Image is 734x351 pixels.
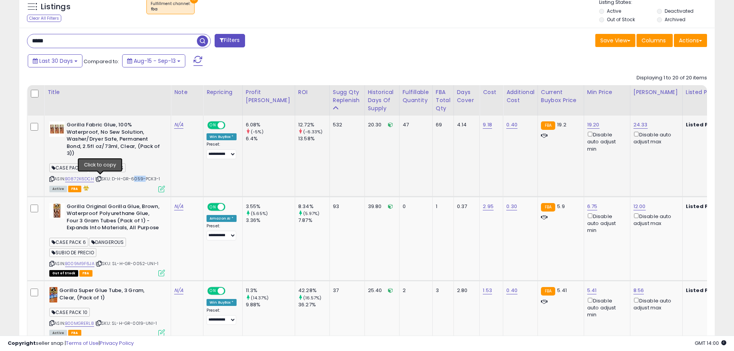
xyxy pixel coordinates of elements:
div: Win BuyBox * [207,299,237,306]
span: ON [208,203,218,210]
div: Preset: [207,223,237,241]
div: Days Cover [457,88,477,104]
b: Listed Price: [686,287,721,294]
span: 19.2 [557,121,566,128]
span: Columns [642,37,666,44]
div: 9.88% [246,301,295,308]
div: Disable auto adjust min [587,130,624,153]
div: Title [47,88,168,96]
a: 0.40 [506,121,517,129]
div: 37 [333,287,359,294]
div: 532 [333,121,359,128]
span: CASE PACK 3 [49,163,88,172]
div: 11.3% [246,287,295,294]
span: CASE PACK 6 [49,238,88,247]
a: 5.41 [587,287,597,294]
span: ON [208,288,218,294]
div: Repricing [207,88,239,96]
div: 0 [403,203,427,210]
span: OFF [224,288,237,294]
div: [PERSON_NAME] [633,88,679,96]
label: Active [607,8,621,14]
a: 8.56 [633,287,644,294]
label: Archived [665,16,685,23]
a: 24.33 [633,121,648,129]
div: 36.27% [298,301,329,308]
small: (16.57%) [303,295,321,301]
a: Privacy Policy [100,339,134,347]
div: Fulfillable Quantity [403,88,429,104]
button: Filters [215,34,245,47]
a: B0872K6DCH [65,176,94,182]
span: Compared to: [84,58,119,65]
div: 12.72% [298,121,329,128]
span: FBA [68,186,81,192]
div: 20.30 [368,121,393,128]
div: Disable auto adjust max [633,296,677,311]
div: 3 [436,287,448,294]
div: ASIN: [49,121,165,191]
div: Min Price [587,88,627,96]
a: 0.40 [506,287,517,294]
small: (-6.33%) [303,129,322,135]
div: Note [174,88,200,96]
div: Amazon AI * [207,215,237,222]
span: All listings that are currently out of stock and unavailable for purchase on Amazon [49,270,78,277]
span: 5.41 [557,287,567,294]
a: Terms of Use [66,339,99,347]
div: Clear All Filters [27,15,61,22]
div: Disable auto adjust max [633,130,677,145]
div: ROI [298,88,326,96]
a: B009M9F6JA [65,260,94,267]
div: Cost [483,88,500,96]
button: Save View [595,34,635,47]
div: 42.28% [298,287,329,294]
small: (14.37%) [251,295,269,301]
b: Gorilla Fabric Glue, 100% Waterproof, No Sew Solution, Washer/Dryer Safe, Permanent Bond, 2.5fl o... [67,121,160,159]
small: FBA [541,287,555,296]
a: 0.30 [506,203,517,210]
div: 3.55% [246,203,295,210]
div: Preset: [207,308,237,325]
a: 19.20 [587,121,600,129]
div: FBA Total Qty [436,88,450,113]
div: 0.37 [457,203,474,210]
div: seller snap | | [8,340,134,347]
div: 25.40 [368,287,393,294]
th: Please note that this number is a calculation based on your required days of coverage and your ve... [329,85,364,116]
div: Preset: [207,142,237,159]
small: (5.65%) [251,210,268,217]
button: Actions [674,34,707,47]
span: OFF [224,203,237,210]
span: DANGEROUS [89,163,126,172]
span: OFF [224,122,237,129]
span: Last 30 Days [39,57,73,65]
small: (-5%) [251,129,264,135]
span: | SKU: SL-H-GR-0052-UNI-1 [96,260,158,267]
button: Aug-15 - Sep-13 [122,54,185,67]
div: 8.34% [298,203,329,210]
span: Aug-15 - Sep-13 [134,57,176,65]
span: 5.9 [557,203,564,210]
label: Deactivated [665,8,694,14]
button: Columns [637,34,673,47]
div: Disable auto adjust min [587,212,624,234]
div: Disable auto adjust max [633,212,677,227]
div: 6.4% [246,135,295,142]
div: Disable auto adjust min [587,296,624,319]
div: Additional Cost [506,88,534,104]
a: 1.53 [483,287,492,294]
a: N/A [174,203,183,210]
div: ASIN: [49,203,165,276]
span: DANGEROUS [89,238,126,247]
div: 6.08% [246,121,295,128]
div: 2 [403,287,427,294]
span: CASE PACK 10 [49,308,90,317]
span: FBA [79,270,92,277]
div: 69 [436,121,448,128]
b: Gorilla Original Gorilla Glue, Brown, Waterproof Polyurethane Glue, Four 3 Gram Tubes (Pack of 1)... [67,203,160,233]
i: hazardous material [81,185,89,191]
a: 12.00 [633,203,646,210]
div: Win BuyBox * [207,133,237,140]
a: N/A [174,287,183,294]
